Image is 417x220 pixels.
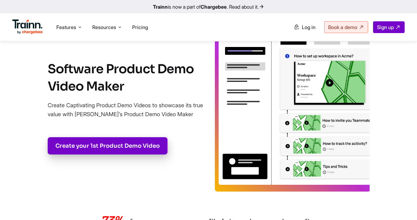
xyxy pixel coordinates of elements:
a: Log in [290,22,319,33]
b: Chargebee [201,4,227,10]
p: Create Captivating Product Demo Videos to showcase its true value with [PERSON_NAME]’s Product De... [48,101,205,119]
span: Features [56,24,76,31]
span: Sign up [377,24,394,30]
span: Log in [302,24,315,30]
span: Book a demo [328,24,357,30]
a: Sign up [373,21,405,33]
b: Trainn [153,4,168,10]
iframe: Chat Widget [386,190,417,220]
a: Create your 1st Product Demo Video [48,137,167,154]
h1: Software Product Demo Video Maker [48,61,205,95]
a: Pricing [132,24,148,30]
a: Book a demo [324,21,368,33]
img: Trainn Logo [12,19,43,34]
img: create product demo videos online [215,22,370,192]
span: Resources [92,24,116,31]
